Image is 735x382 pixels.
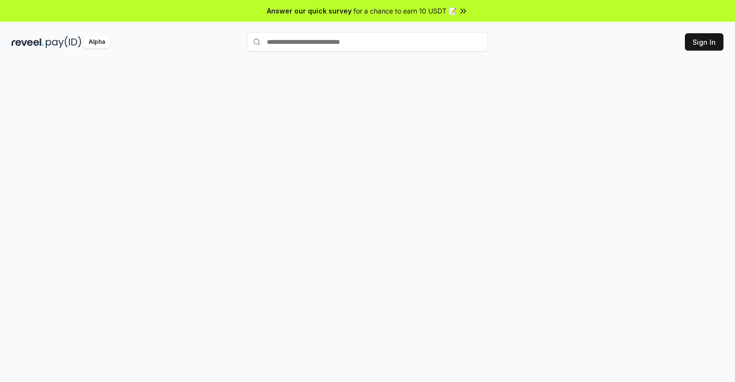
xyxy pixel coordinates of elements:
[12,36,44,48] img: reveel_dark
[267,6,352,16] span: Answer our quick survey
[46,36,81,48] img: pay_id
[83,36,110,48] div: Alpha
[354,6,457,16] span: for a chance to earn 10 USDT 📝
[685,33,723,51] button: Sign In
